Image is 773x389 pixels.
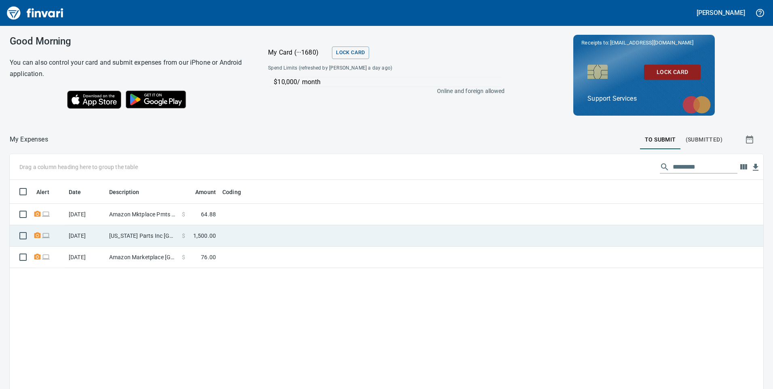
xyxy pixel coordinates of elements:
[644,65,701,80] button: Lock Card
[36,187,49,197] span: Alert
[121,86,191,113] img: Get it on Google Play
[10,57,248,80] h6: You can also control your card and submit expenses from our iPhone or Android application.
[737,161,750,173] button: Choose columns to display
[69,187,92,197] span: Date
[65,225,106,247] td: [DATE]
[19,163,138,171] p: Drag a column heading here to group the table
[262,87,505,95] p: Online and foreign allowed
[185,187,216,197] span: Amount
[106,247,179,268] td: Amazon Marketplace [GEOGRAPHIC_DATA] [GEOGRAPHIC_DATA]
[581,39,707,47] p: Receipts to:
[737,130,763,149] button: Show transactions within a particular date range
[109,187,139,197] span: Description
[33,233,42,238] span: Receipt Required
[651,67,694,77] span: Lock Card
[182,210,185,218] span: $
[5,3,65,23] img: Finvari
[201,210,216,218] span: 64.88
[69,187,81,197] span: Date
[268,64,448,72] span: Spend Limits (refreshed by [PERSON_NAME] a day ago)
[686,135,722,145] span: (Submitted)
[645,135,676,145] span: To Submit
[268,48,329,57] p: My Card (···1680)
[10,36,248,47] h3: Good Morning
[587,94,701,104] p: Support Services
[106,204,179,225] td: Amazon Mktplace Pmts [DOMAIN_NAME][URL] WA
[609,39,694,47] span: [EMAIL_ADDRESS][DOMAIN_NAME]
[332,47,369,59] button: Lock Card
[33,254,42,260] span: Receipt Required
[10,135,48,144] p: My Expenses
[193,232,216,240] span: 1,500.00
[182,253,185,261] span: $
[222,187,251,197] span: Coding
[336,48,365,57] span: Lock Card
[222,187,241,197] span: Coding
[36,187,60,197] span: Alert
[201,253,216,261] span: 76.00
[10,135,48,144] nav: breadcrumb
[695,6,747,19] button: [PERSON_NAME]
[67,91,121,109] img: Download on the App Store
[42,254,50,260] span: Online transaction
[195,187,216,197] span: Amount
[106,225,179,247] td: [US_STATE] Parts Inc [GEOGRAPHIC_DATA] OR
[678,92,715,118] img: mastercard.svg
[182,232,185,240] span: $
[750,161,762,173] button: Download Table
[697,8,745,17] h5: [PERSON_NAME]
[42,233,50,238] span: Online transaction
[109,187,150,197] span: Description
[42,211,50,217] span: Online transaction
[65,247,106,268] td: [DATE]
[65,204,106,225] td: [DATE]
[33,211,42,217] span: Receipt Required
[274,77,501,87] p: $10,000 / month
